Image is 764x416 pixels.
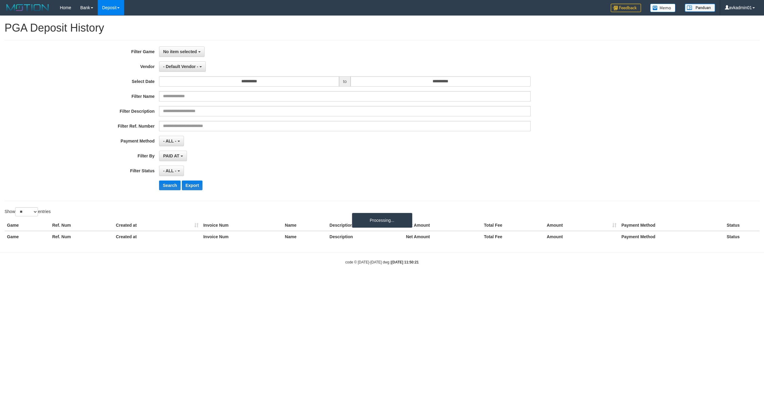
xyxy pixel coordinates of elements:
th: Created at [114,231,201,242]
th: Ref. Num [50,220,114,231]
button: Export [182,180,202,190]
th: Invoice Num [201,220,283,231]
span: No item selected [163,49,197,54]
th: Invoice Num [201,231,283,242]
th: Status [724,231,759,242]
button: No item selected [159,46,204,57]
th: Amount [544,231,619,242]
img: Feedback.jpg [611,4,641,12]
button: PAID AT [159,151,187,161]
th: Description [327,231,404,242]
button: - Default Vendor - [159,61,206,72]
th: Amount [544,220,619,231]
span: - ALL - [163,168,176,173]
th: Payment Method [619,220,724,231]
th: Name [283,220,327,231]
span: to [339,76,351,87]
th: Created at [114,220,201,231]
button: - ALL - [159,166,184,176]
label: Show entries [5,207,51,216]
span: - Default Vendor - [163,64,198,69]
th: Ref. Num [50,231,114,242]
span: - ALL - [163,139,176,143]
div: Processing... [352,213,413,228]
th: Payment Method [619,231,724,242]
th: Game [5,231,50,242]
img: MOTION_logo.png [5,3,51,12]
th: Total Fee [481,220,544,231]
button: Search [159,180,181,190]
th: Game [5,220,50,231]
select: Showentries [15,207,38,216]
th: Name [283,231,327,242]
button: - ALL - [159,136,184,146]
strong: [DATE] 11:50:21 [391,260,419,264]
th: Status [724,220,759,231]
th: Net Amount [403,220,481,231]
small: code © [DATE]-[DATE] dwg | [345,260,419,264]
th: Total Fee [481,231,544,242]
span: PAID AT [163,153,179,158]
img: panduan.png [685,4,715,12]
th: Description [327,220,404,231]
h1: PGA Deposit History [5,22,759,34]
th: Net Amount [403,231,481,242]
img: Button%20Memo.svg [650,4,676,12]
